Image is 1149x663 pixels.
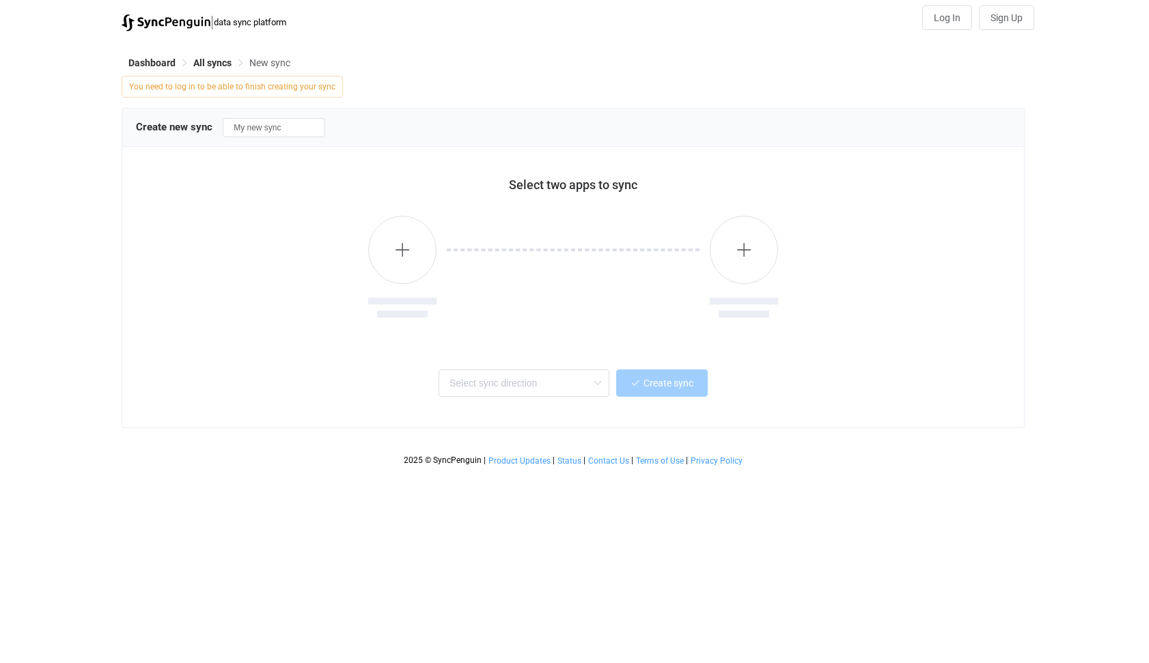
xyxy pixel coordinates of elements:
[128,57,176,68] span: Dashboard
[691,456,743,466] span: Privacy Policy
[587,456,630,466] a: Contact Us
[136,121,212,133] span: Create new sync
[635,456,684,466] a: Terms of Use
[122,76,343,98] span: You need to log in to be able to finish creating your sync
[122,14,210,31] img: syncpenguin.svg
[193,57,232,68] span: All syncs
[249,57,290,68] span: New sync
[557,456,582,466] a: Status
[631,455,633,465] span: |
[934,12,960,23] span: Log In
[979,5,1034,30] button: Sign Up
[583,455,585,465] span: |
[553,455,555,465] span: |
[616,369,708,397] button: Create sync
[509,178,637,192] span: Select two apps to sync
[690,456,743,466] a: Privacy Policy
[686,455,688,465] span: |
[128,58,290,68] div: Breadcrumb
[484,455,486,465] span: |
[557,456,581,466] span: Status
[643,378,693,389] span: Create sync
[223,118,325,137] input: Sync name
[636,456,684,466] span: Terms of Use
[588,456,629,466] span: Contact Us
[488,456,551,466] span: Product Updates
[439,369,609,397] input: Select sync direction
[214,17,286,27] span: data sync platform
[404,455,482,465] span: 2025 © SyncPenguin
[991,12,1023,23] span: Sign Up
[922,5,972,30] button: Log In
[488,456,551,466] a: Product Updates
[210,12,214,31] span: |
[122,12,286,31] a: |data sync platform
